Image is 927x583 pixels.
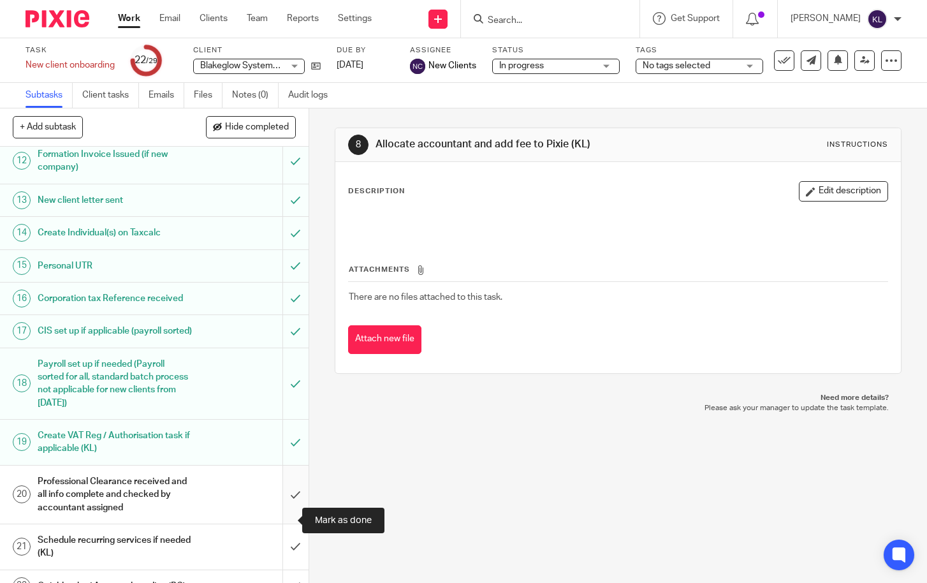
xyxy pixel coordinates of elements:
a: Notes (0) [232,83,279,108]
img: svg%3E [410,59,425,74]
span: There are no files attached to this task. [349,293,502,302]
div: 22 [135,53,157,68]
a: Emails [149,83,184,108]
a: Audit logs [288,83,337,108]
label: Client [193,45,321,55]
div: 8 [348,135,369,155]
span: Hide completed [225,122,289,133]
a: Files [194,83,223,108]
a: Reports [287,12,319,25]
a: Team [247,12,268,25]
p: Need more details? [347,393,889,403]
button: Attach new file [348,325,421,354]
label: Due by [337,45,394,55]
h1: New client letter sent [38,191,193,210]
h1: Corporation tax Reference received [38,289,193,308]
h1: Payroll set up if needed (Payroll sorted for all, standard batch process not applicable for new c... [38,355,193,413]
div: 14 [13,224,31,242]
div: 21 [13,538,31,556]
div: 17 [13,322,31,340]
div: Instructions [827,140,888,150]
a: Client tasks [82,83,139,108]
a: Clients [200,12,228,25]
span: New Clients [428,59,476,72]
a: Email [159,12,180,25]
h1: Allocate accountant and add fee to Pixie (KL) [376,138,645,151]
a: Work [118,12,140,25]
label: Task [26,45,115,55]
h1: Create Individual(s) on Taxcalc [38,223,193,242]
span: Blakeglow Systems Ltd [200,61,293,70]
a: Subtasks [26,83,73,108]
div: 12 [13,152,31,170]
p: [PERSON_NAME] [791,12,861,25]
div: 18 [13,374,31,392]
div: 16 [13,290,31,307]
h1: Formation Invoice Issued (if new company) [38,145,193,177]
div: 13 [13,191,31,209]
input: Search [486,15,601,27]
a: Settings [338,12,372,25]
label: Assignee [410,45,476,55]
h1: Professional Clearance received and all info complete and checked by accountant assigned [38,472,193,517]
button: Hide completed [206,116,296,138]
p: Description [348,186,405,196]
button: + Add subtask [13,116,83,138]
span: [DATE] [337,61,363,70]
div: New client onboarding [26,59,115,71]
h1: CIS set up if applicable (payroll sorted) [38,321,193,341]
span: Get Support [671,14,720,23]
p: Please ask your manager to update the task template. [347,403,889,413]
img: Pixie [26,10,89,27]
label: Status [492,45,620,55]
div: 20 [13,485,31,503]
button: Edit description [799,181,888,202]
span: No tags selected [643,61,710,70]
div: 15 [13,257,31,275]
h1: Personal UTR [38,256,193,276]
span: In progress [499,61,544,70]
small: /29 [146,57,157,64]
img: svg%3E [867,9,887,29]
div: 19 [13,433,31,451]
h1: Create VAT Reg / Authorisation task if applicable (KL) [38,426,193,459]
h1: Schedule recurring services if needed (KL) [38,531,193,563]
label: Tags [636,45,763,55]
span: Attachments [349,266,410,273]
